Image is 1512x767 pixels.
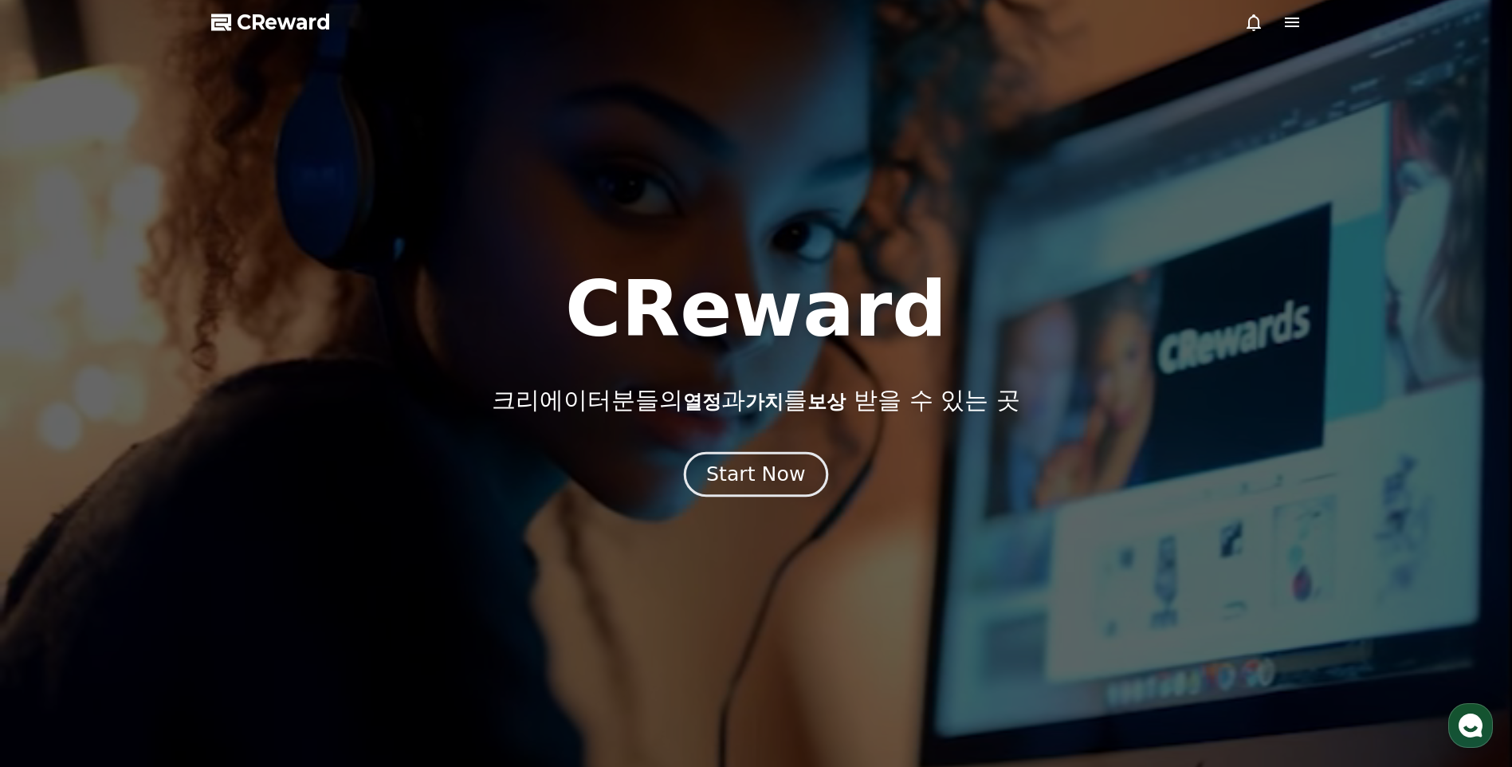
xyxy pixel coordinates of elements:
[683,391,721,413] span: 열정
[687,469,825,484] a: Start Now
[237,10,331,35] span: CReward
[206,505,306,545] a: 설정
[565,271,947,348] h1: CReward
[745,391,783,413] span: 가치
[807,391,846,413] span: 보상
[50,529,60,542] span: 홈
[105,505,206,545] a: 대화
[706,461,805,488] div: Start Now
[211,10,331,35] a: CReward
[5,505,105,545] a: 홈
[146,530,165,543] span: 대화
[246,529,265,542] span: 설정
[492,386,1019,415] p: 크리에이터분들의 과 를 받을 수 있는 곳
[684,452,828,498] button: Start Now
